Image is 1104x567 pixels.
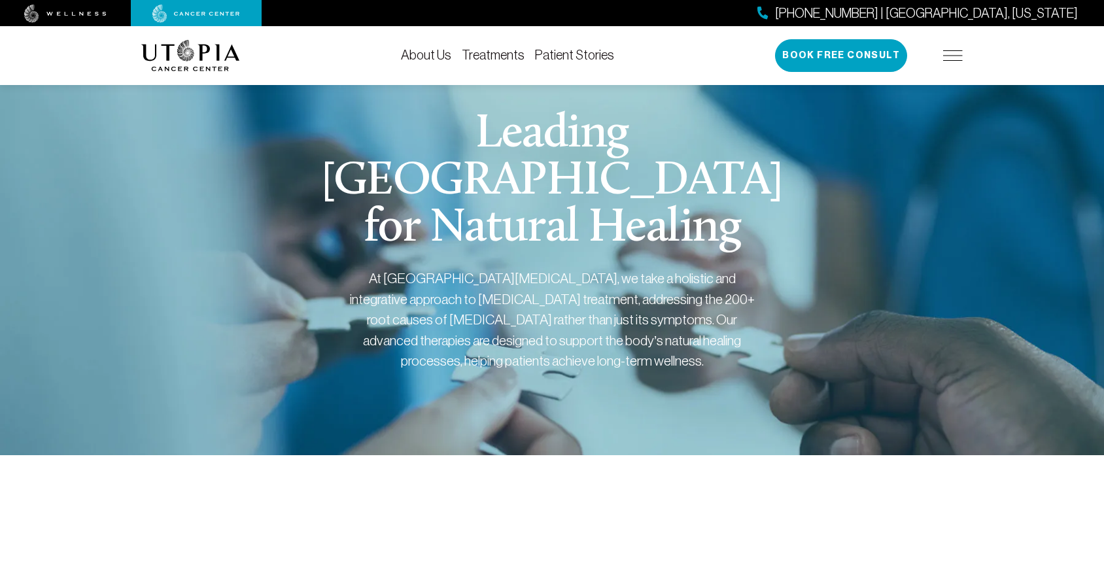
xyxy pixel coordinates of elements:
[535,48,614,62] a: Patient Stories
[349,268,755,371] div: At [GEOGRAPHIC_DATA][MEDICAL_DATA], we take a holistic and integrative approach to [MEDICAL_DATA]...
[757,4,1078,23] a: [PHONE_NUMBER] | [GEOGRAPHIC_DATA], [US_STATE]
[943,50,963,61] img: icon-hamburger
[152,5,240,23] img: cancer center
[775,39,907,72] button: Book Free Consult
[141,40,240,71] img: logo
[462,48,525,62] a: Treatments
[24,5,107,23] img: wellness
[401,48,451,62] a: About Us
[775,4,1078,23] span: [PHONE_NUMBER] | [GEOGRAPHIC_DATA], [US_STATE]
[302,111,802,252] h1: Leading [GEOGRAPHIC_DATA] for Natural Healing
